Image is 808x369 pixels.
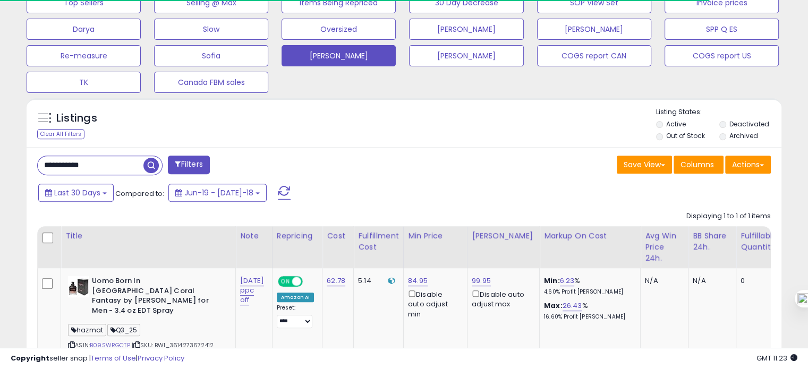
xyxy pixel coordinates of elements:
[184,187,253,198] span: Jun-19 - [DATE]-18
[544,301,632,321] div: %
[92,276,221,318] b: Uomo Born In [GEOGRAPHIC_DATA] Coral Fantasy by [PERSON_NAME] for Men - 3.4 oz EDT Spray
[132,341,214,349] span: | SKU: BW1_3614273672412
[674,156,724,174] button: Columns
[27,19,141,40] button: Darya
[154,45,268,66] button: Sofia
[560,276,575,286] a: 6.23
[277,230,318,242] div: Repricing
[537,19,651,40] button: [PERSON_NAME]
[27,45,141,66] button: Re-measure
[665,19,779,40] button: SPP Q ES
[408,288,459,319] div: Disable auto adjust min
[358,230,399,253] div: Fulfillment Cost
[408,276,428,286] a: 84.95
[666,131,705,140] label: Out of Stock
[756,353,797,363] span: 2025-08-18 11:23 GMT
[656,107,781,117] p: Listing States:
[645,276,680,286] div: N/A
[544,276,560,286] b: Min:
[115,188,164,199] span: Compared to:
[327,276,345,286] a: 62.78
[327,230,349,242] div: Cost
[282,45,396,66] button: [PERSON_NAME]
[729,131,758,140] label: Archived
[54,187,100,198] span: Last 30 Days
[741,276,773,286] div: 0
[27,72,141,93] button: TK
[68,276,89,297] img: 41zOjF4T2OL._SL40_.jpg
[279,277,292,286] span: ON
[665,45,779,66] button: COGS report US
[472,276,491,286] a: 99.95
[68,276,227,363] div: ASIN:
[37,129,84,139] div: Clear All Filters
[91,353,136,363] a: Terms of Use
[38,184,114,202] button: Last 30 Days
[107,324,140,336] span: Q3_25
[544,288,632,296] p: 4.60% Profit [PERSON_NAME]
[240,276,264,305] a: [DATE] ppc off
[729,119,769,128] label: Deactivated
[472,288,531,309] div: Disable auto adjust max
[358,276,395,286] div: 5.14
[563,301,582,311] a: 26.43
[154,19,268,40] button: Slow
[90,341,130,350] a: B09SWRGCTP
[409,19,523,40] button: [PERSON_NAME]
[11,353,49,363] strong: Copyright
[741,230,777,253] div: Fulfillable Quantity
[544,313,632,321] p: 16.60% Profit [PERSON_NAME]
[693,230,732,253] div: BB Share 24h.
[681,159,714,170] span: Columns
[168,156,209,174] button: Filters
[540,226,641,268] th: The percentage added to the cost of goods (COGS) that forms the calculator for Min & Max prices.
[11,354,184,364] div: seller snap | |
[138,353,184,363] a: Privacy Policy
[544,230,636,242] div: Markup on Cost
[68,324,106,336] span: hazmat
[154,72,268,93] button: Canada FBM sales
[544,276,632,296] div: %
[408,230,463,242] div: Min Price
[282,19,396,40] button: Oversized
[409,45,523,66] button: [PERSON_NAME]
[544,301,563,311] b: Max:
[693,276,728,286] div: N/A
[666,119,686,128] label: Active
[277,293,314,302] div: Amazon AI
[617,156,672,174] button: Save View
[301,277,318,286] span: OFF
[645,230,684,264] div: Avg Win Price 24h.
[725,156,771,174] button: Actions
[472,230,535,242] div: [PERSON_NAME]
[168,184,267,202] button: Jun-19 - [DATE]-18
[686,211,771,221] div: Displaying 1 to 1 of 1 items
[240,230,268,242] div: Note
[277,304,314,328] div: Preset:
[537,45,651,66] button: COGS report CAN
[65,230,231,242] div: Title
[56,111,97,126] h5: Listings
